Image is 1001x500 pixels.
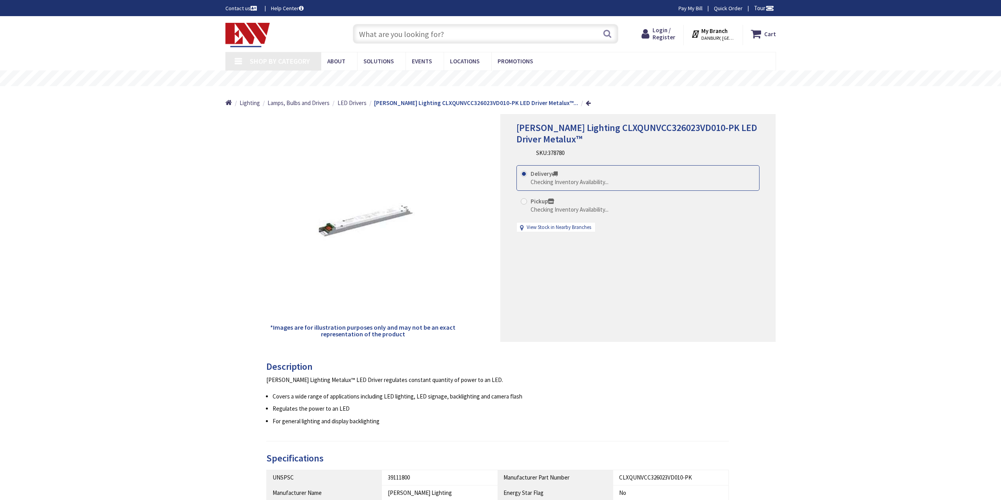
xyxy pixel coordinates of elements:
[273,392,729,400] li: Covers a wide range of applications including LED lighting, LED signage, backlighting and camera ...
[531,197,554,205] strong: Pickup
[653,26,675,41] span: Login / Register
[266,362,729,372] h3: Description
[498,485,613,500] th: Energy Star Flag
[266,453,729,463] h3: Specifications
[266,485,382,500] th: Manufacturer Name
[678,4,702,12] a: Pay My Bill
[271,4,304,12] a: Help Center
[531,178,608,186] div: Checking Inventory Availability...
[642,27,675,41] a: Login / Register
[498,470,613,485] th: Manufacturer Part Number
[751,27,776,41] a: Cart
[498,57,533,65] span: Promotions
[267,99,330,107] a: Lamps, Bulbs and Drivers
[714,4,743,12] a: Quick Order
[527,224,591,231] a: View Stock in Nearby Branches
[516,122,757,145] span: [PERSON_NAME] Lighting CLXQUNVCC326023VD010-PK LED Driver Metalux™
[531,170,558,177] strong: Delivery
[429,74,573,83] rs-layer: Free Same Day Pickup at 19 Locations
[548,149,564,157] span: 378780
[412,57,432,65] span: Events
[327,57,345,65] span: About
[619,473,723,482] div: CLXQUNVCC326023VD010-PK
[691,27,735,41] div: My Branch DANBURY, [GEOGRAPHIC_DATA]
[266,470,382,485] th: UNSPSC
[240,99,260,107] a: Lighting
[531,205,608,214] div: Checking Inventory Availability...
[266,376,729,384] div: [PERSON_NAME] Lighting Metalux™ LED Driver regulates constant quantity of power to an LED.
[353,24,618,44] input: What are you looking for?
[250,57,310,66] span: Shop By Category
[619,489,723,497] div: No
[536,149,564,157] div: SKU:
[363,57,394,65] span: Solutions
[273,404,729,413] li: Regulates the power to an LED
[701,27,728,35] strong: My Branch
[337,99,367,107] a: LED Drivers
[269,324,457,338] h5: *Images are for illustration purposes only and may not be an exact representation of the product
[273,417,729,425] li: For general lighting and display backlighting
[304,165,422,283] img: Cooper Lighting CLXQUNVCC326023VD010-PK LED Driver Metalux™
[388,473,492,482] div: 39111800
[225,4,258,12] a: Contact us
[754,4,774,12] span: Tour
[701,35,735,41] span: DANBURY, [GEOGRAPHIC_DATA]
[374,99,578,107] strong: [PERSON_NAME] Lighting CLXQUNVCC326023VD010-PK LED Driver Metalux™...
[764,27,776,41] strong: Cart
[450,57,479,65] span: Locations
[388,489,492,497] div: [PERSON_NAME] Lighting
[225,23,270,47] img: Electrical Wholesalers, Inc.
